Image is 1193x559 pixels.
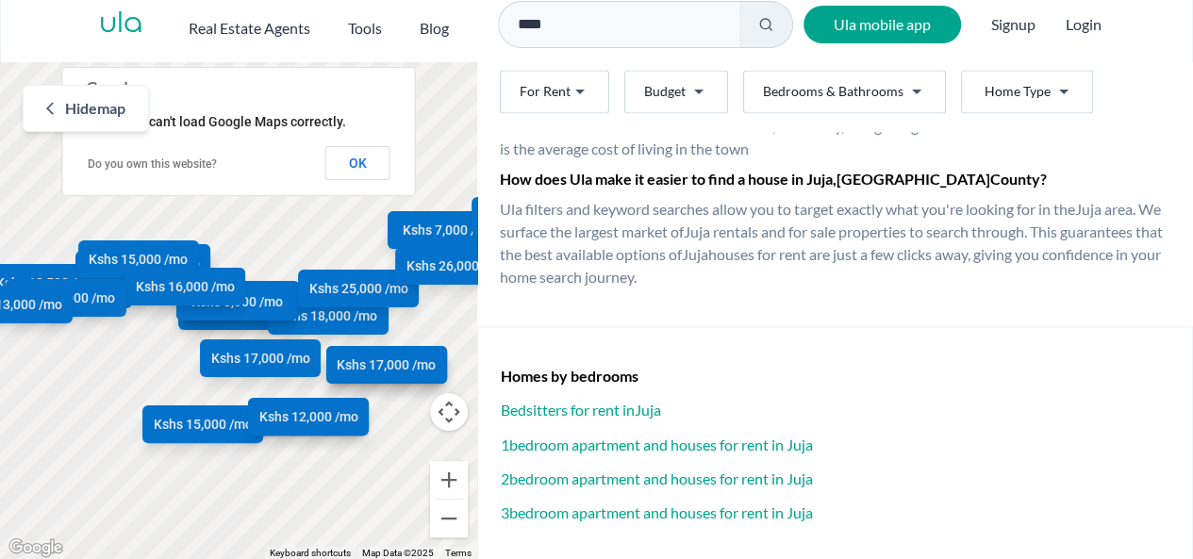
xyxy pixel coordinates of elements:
a: 2bedroom apartment and houses for rent in Juja [501,467,1169,489]
h3: How does Ula make it easier to find a house in Juja , [GEOGRAPHIC_DATA] County? [500,168,1170,190]
a: Do you own this website? [88,157,217,171]
button: OK [325,146,390,180]
button: Zoom in [430,461,468,499]
a: Kshs 18,000 /mo [268,297,389,335]
a: Kshs 8,000 /mo [176,283,297,321]
span: Kshs 25,000 /mo [309,279,408,298]
nav: Main [189,9,487,40]
h3: 2 bedroom apartment and houses for rent in Juja [501,467,1169,489]
span: Kshs 17,000 /mo [211,349,310,368]
a: Kshs 17,000 /mo [326,346,447,384]
span: Bedrooms & Bathrooms [763,82,903,101]
button: Home Type [961,70,1093,113]
a: Kshs 12,000 /mo [75,251,196,288]
span: Kshs 7,000 /mo [402,221,493,239]
h2: Tools [348,17,382,40]
a: Click to view property [472,197,592,235]
a: Kshs 15,000 /mo [142,405,263,443]
a: Kshs 12,000 /mo [248,398,369,436]
span: Kshs 18,000 /mo [278,306,377,325]
span: Budget [644,82,686,101]
button: Map camera controls [430,393,468,431]
span: Kshs 7,000 /mo [193,302,285,321]
a: Kshs 16,000 /mo [124,268,245,305]
span: Kshs 8,000 /mo [191,292,283,311]
a: ula [99,8,143,41]
a: 1bedroom apartment and houses for rent in Juja [501,433,1169,455]
a: Kshs 15,000 /mo [78,240,199,278]
span: Kshs 16,000 /mo [136,277,235,296]
a: Bedsitters for rent inJuja [501,399,1169,421]
a: Kshs 7,000 /mo [178,292,299,330]
h2: Blog [420,17,449,40]
span: Kshs 15,000 /mo [89,250,188,269]
span: For Rent [520,82,571,101]
a: Ula mobile app [804,6,961,43]
a: Kshs 15,000 /mo [6,279,126,317]
button: Budget [624,70,728,113]
a: Kshs 17,000 /mo [200,339,321,377]
h2: Homes by bedrooms [501,365,1169,387]
span: Map Data ©2025 [362,548,434,558]
h3: 3 bedroom apartment and houses for rent in Juja [501,501,1169,523]
a: Blog [420,9,449,40]
a: Terms (opens in new tab) [445,548,472,558]
span: Kshs 26,000 /mo [406,255,505,274]
span: Ula filters and keyword searches allow you to target exactly what you're looking for in the Juja ... [500,198,1170,288]
span: Signup [991,6,1036,43]
button: Login [1066,13,1102,36]
span: Home Type [985,82,1051,101]
button: Tools [348,9,382,40]
h2: Real Estate Agents [189,17,310,40]
button: Bedrooms & Bathrooms [743,70,946,113]
a: Kshs 25,000 /mo [298,270,419,307]
span: This page can't load Google Maps correctly. [87,114,346,129]
button: Real Estate Agents [189,9,310,40]
span: Kshs 15,000 /mo [154,415,253,434]
h3: 1 bedroom apartment and houses for rent in Juja [501,433,1169,455]
h3: Bedsitters for rent in Juja [501,399,1169,421]
span: Kshs 12,000 /mo [259,407,358,426]
span: Kshs 17,000 /mo [337,355,436,374]
button: Zoom out [430,500,468,537]
a: Kshs 26,000 /mo [395,246,516,284]
span: Hide map [65,97,125,120]
button: For Rent [500,70,609,113]
a: 3bedroom apartment and houses for rent in Juja [501,501,1169,523]
a: Kshs 7,000 /mo [388,211,508,249]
